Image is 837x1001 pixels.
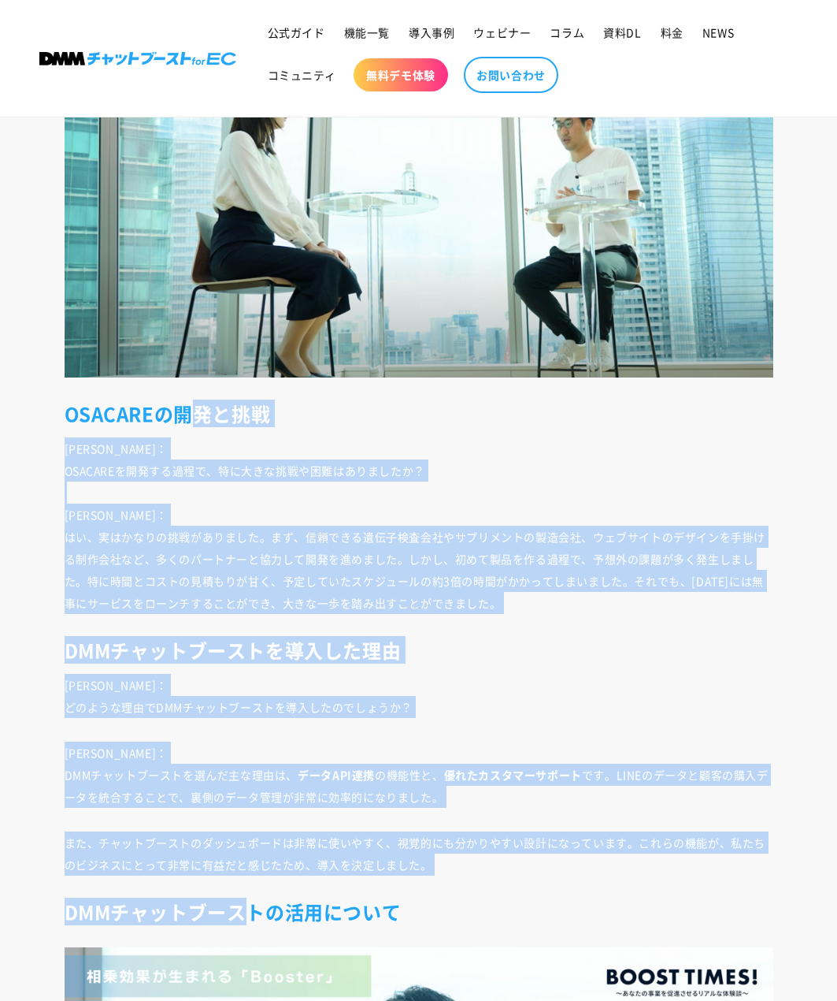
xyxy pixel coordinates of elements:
a: NEWS [693,16,743,49]
a: 無料デモ体験 [354,58,448,91]
span: また、チャットブーストのダッシュボードは非常に使いやすく、視覚的にも分かりやすい設計になっています。これらの機能が、私たちのビジネスにとって非常に有益だと感じたため、導入を決定しました。 [65,835,766,873]
span: 無料デモ体験 [366,68,435,82]
span: OSACAREの開発と挑戦 [65,400,271,427]
a: コラム [540,16,594,49]
img: 株式会社DMM Boost [39,52,236,65]
span: コミュニティ [268,68,337,82]
span: ウェビナー [473,25,531,39]
a: 資料DL [594,16,650,49]
strong: データAPI連携 [298,767,375,783]
a: 機能一覧 [335,16,399,49]
a: 導入事例 [399,16,464,49]
span: 料金 [661,25,683,39]
a: ウェビナー [464,16,540,49]
span: どのような理由でDMMチャットブーストを導入したのでしょうか？ [65,699,413,715]
span: お問い合わせ [476,68,546,82]
a: 公式ガイド [258,16,335,49]
a: お問い合わせ [464,57,558,93]
span: 資料DL [603,25,641,39]
a: コミュニティ [258,58,346,91]
span: 導入事例 [409,25,454,39]
span: 公式ガイド [268,25,325,39]
span: 機能一覧 [344,25,390,39]
strong: 優れたカスタマーサポート [444,767,582,783]
span: NEWS [702,25,734,39]
span: [PERSON_NAME]： OSACAREを開発する過程で、特に大きな挑戦や困難はありましたか？ [PERSON_NAME]： はい、実はかなりの挑戦がありました。まず、信頼できる遺伝子検査会... [65,441,766,611]
span: DMMチャットブーストの活用について [65,898,402,925]
a: 料金 [651,16,693,49]
span: DMMチャットブーストを導入した理由 [65,636,402,664]
span: コラム [550,25,584,39]
span: [PERSON_NAME]： DMMチャットブーストを選んだ主な理由は、 の機能性と、 です。LINEのデータと顧客の購入データを統合することで、裏側のデータ管理が非常に効率的になりました。 [65,745,768,805]
span: [PERSON_NAME]： [65,677,168,693]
